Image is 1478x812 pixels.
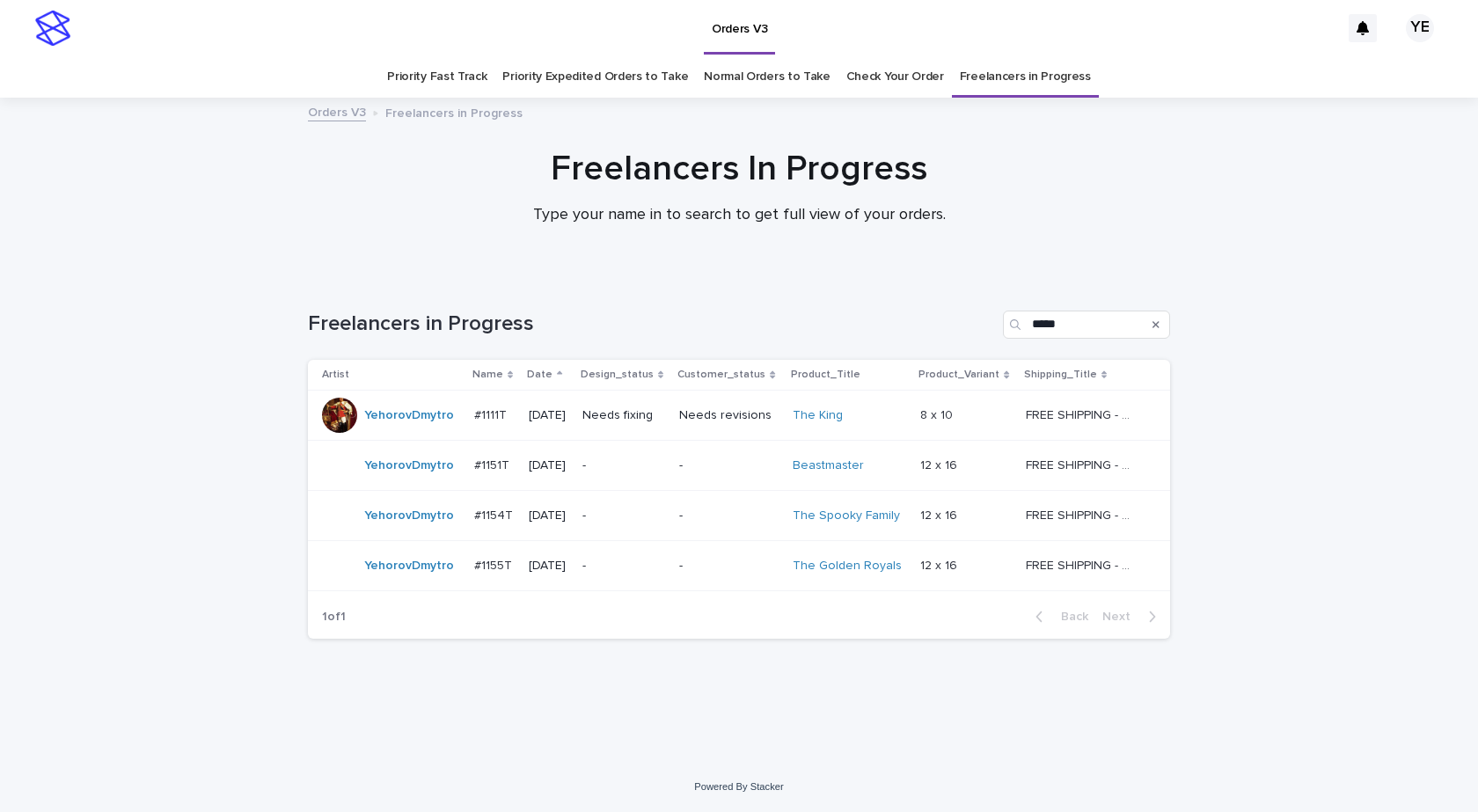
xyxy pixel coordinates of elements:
p: FREE SHIPPING - preview in 1-2 business days, after your approval delivery will take 5-10 b.d. [1026,555,1139,574]
p: Shipping_Title [1024,365,1097,384]
img: stacker-logo-s-only.png [35,11,70,46]
a: The King [793,408,843,423]
p: - [679,508,778,523]
p: Design_status [581,365,654,384]
a: YehorovDmytro [364,508,454,523]
a: Priority Expedited Orders to Take [502,56,688,98]
p: Freelancers in Progress [385,102,523,121]
p: #1155T [474,555,516,574]
tr: YehorovDmytro #1154T#1154T [DATE]--The Spooky Family 12 x 1612 x 16 FREE SHIPPING - preview in 1-... [308,491,1170,541]
p: - [679,559,778,574]
a: Priority Fast Track [387,56,487,98]
p: FREE SHIPPING - preview in 1-2 business days, after your approval delivery will take 5-10 b.d. [1026,455,1139,473]
p: [DATE] [529,559,567,574]
p: FREE SHIPPING - preview in 1-2 business days, after your approval delivery will take 5-10 b.d. [1026,405,1139,423]
a: YehorovDmytro [364,458,454,473]
p: FREE SHIPPING - preview in 1-2 business days, after your approval delivery will take 5-10 b.d. [1026,505,1139,523]
a: YehorovDmytro [364,408,454,423]
tr: YehorovDmytro #1155T#1155T [DATE]--The Golden Royals 12 x 1612 x 16 FREE SHIPPING - preview in 1-... [308,541,1170,591]
p: [DATE] [529,508,567,523]
a: Freelancers in Progress [960,56,1091,98]
p: 12 x 16 [920,555,961,574]
tr: YehorovDmytro #1151T#1151T [DATE]--Beastmaster 12 x 1612 x 16 FREE SHIPPING - preview in 1-2 busi... [308,441,1170,491]
p: - [582,508,666,523]
tr: YehorovDmytro #1111T#1111T [DATE]Needs fixingNeeds revisionsThe King 8 x 108 x 10 FREE SHIPPING -... [308,391,1170,441]
a: Normal Orders to Take [704,56,830,98]
a: The Golden Royals [793,559,902,574]
p: [DATE] [529,408,567,423]
p: #1154T [474,505,516,523]
p: 8 x 10 [920,405,956,423]
p: Product_Title [791,365,860,384]
p: 12 x 16 [920,455,961,473]
button: Back [1021,609,1095,625]
span: Back [1050,611,1088,623]
p: Customer_status [677,365,765,384]
p: 1 of 1 [308,596,360,639]
p: Type your name in to search to get full view of your orders. [387,206,1091,225]
p: - [582,559,666,574]
a: YehorovDmytro [364,559,454,574]
p: Date [527,365,552,384]
p: Artist [322,365,349,384]
a: The Spooky Family [793,508,900,523]
p: [DATE] [529,458,567,473]
h1: Freelancers In Progress [308,148,1170,190]
a: Orders V3 [308,101,366,121]
div: YE [1406,14,1434,42]
a: Powered By Stacker [694,781,783,792]
button: Next [1095,609,1170,625]
input: Search [1003,311,1170,339]
p: Name [472,365,503,384]
p: - [582,458,666,473]
p: - [679,458,778,473]
p: Needs fixing [582,408,666,423]
p: Product_Variant [918,365,999,384]
p: #1151T [474,455,513,473]
p: #1111T [474,405,510,423]
p: 12 x 16 [920,505,961,523]
a: Check Your Order [846,56,944,98]
h1: Freelancers in Progress [308,311,996,337]
a: Beastmaster [793,458,864,473]
p: Needs revisions [679,408,778,423]
span: Next [1102,611,1141,623]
